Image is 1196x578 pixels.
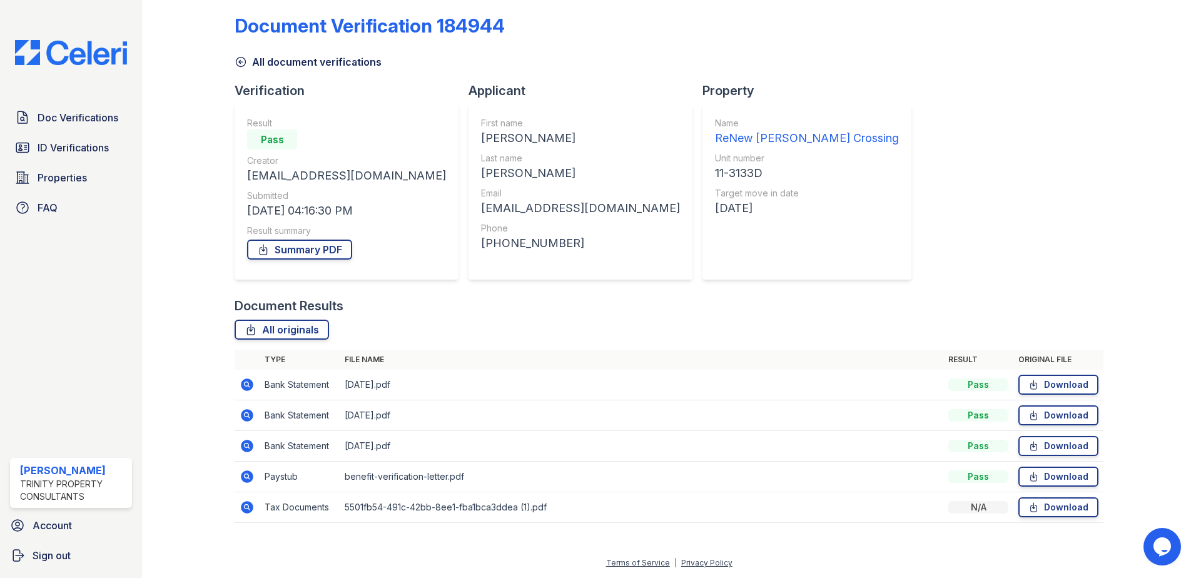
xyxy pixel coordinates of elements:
[340,400,943,431] td: [DATE].pdf
[481,129,680,147] div: [PERSON_NAME]
[38,140,109,155] span: ID Verifications
[715,187,899,200] div: Target move in date
[247,167,446,185] div: [EMAIL_ADDRESS][DOMAIN_NAME]
[10,105,132,130] a: Doc Verifications
[247,190,446,202] div: Submitted
[715,117,899,147] a: Name ReNew [PERSON_NAME] Crossing
[481,117,680,129] div: First name
[340,492,943,523] td: 5501fb54-491c-42bb-8ee1-fba1bca3ddea (1).pdf
[235,82,469,99] div: Verification
[1018,375,1098,395] a: Download
[260,431,340,462] td: Bank Statement
[715,117,899,129] div: Name
[247,202,446,220] div: [DATE] 04:16:30 PM
[948,470,1008,483] div: Pass
[1018,436,1098,456] a: Download
[247,129,297,150] div: Pass
[715,152,899,165] div: Unit number
[1018,467,1098,487] a: Download
[1013,350,1103,370] th: Original file
[235,14,505,37] div: Document Verification 184944
[38,200,58,215] span: FAQ
[33,518,72,533] span: Account
[260,370,340,400] td: Bank Statement
[10,165,132,190] a: Properties
[481,187,680,200] div: Email
[20,478,127,503] div: Trinity Property Consultants
[235,297,343,315] div: Document Results
[33,548,71,563] span: Sign out
[38,170,87,185] span: Properties
[5,40,137,65] img: CE_Logo_Blue-a8612792a0a2168367f1c8372b55b34899dd931a85d93a1a3d3e32e68fde9ad4.png
[674,558,677,567] div: |
[1143,528,1183,565] iframe: chat widget
[469,82,702,99] div: Applicant
[235,320,329,340] a: All originals
[260,400,340,431] td: Bank Statement
[5,543,137,568] a: Sign out
[247,155,446,167] div: Creator
[606,558,670,567] a: Terms of Service
[247,240,352,260] a: Summary PDF
[715,129,899,147] div: ReNew [PERSON_NAME] Crossing
[948,378,1008,391] div: Pass
[340,350,943,370] th: File name
[260,492,340,523] td: Tax Documents
[948,440,1008,452] div: Pass
[20,463,127,478] div: [PERSON_NAME]
[340,370,943,400] td: [DATE].pdf
[1018,405,1098,425] a: Download
[715,200,899,217] div: [DATE]
[260,462,340,492] td: Paystub
[715,165,899,182] div: 11-3133D
[702,82,921,99] div: Property
[340,462,943,492] td: benefit-verification-letter.pdf
[247,225,446,237] div: Result summary
[481,165,680,182] div: [PERSON_NAME]
[235,54,382,69] a: All document verifications
[948,501,1008,514] div: N/A
[948,409,1008,422] div: Pass
[247,117,446,129] div: Result
[340,431,943,462] td: [DATE].pdf
[38,110,118,125] span: Doc Verifications
[10,135,132,160] a: ID Verifications
[5,513,137,538] a: Account
[943,350,1013,370] th: Result
[681,558,732,567] a: Privacy Policy
[481,222,680,235] div: Phone
[481,235,680,252] div: [PHONE_NUMBER]
[481,152,680,165] div: Last name
[10,195,132,220] a: FAQ
[1018,497,1098,517] a: Download
[260,350,340,370] th: Type
[481,200,680,217] div: [EMAIL_ADDRESS][DOMAIN_NAME]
